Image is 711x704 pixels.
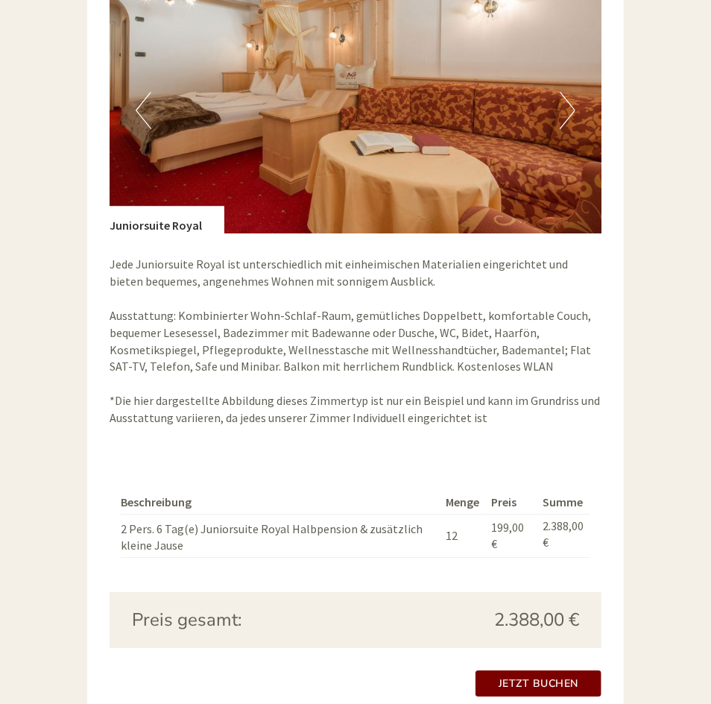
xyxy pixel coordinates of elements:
td: 2.388,00 € [537,514,590,558]
button: Next [560,92,575,129]
small: 17:26 [262,72,470,83]
th: Menge [440,491,485,514]
div: Preis gesamt: [121,607,355,632]
span: 199,00 € [491,520,524,552]
button: Senden [402,393,492,419]
td: 12 [440,514,485,558]
div: [DATE] [219,11,273,37]
td: 2 Pers. 6 Tag(e) Juniorsuite Royal Halbpension & zusätzlich kleine Jause [121,514,440,558]
div: Juniorsuite Royal [110,206,224,234]
th: Beschreibung [121,491,440,514]
th: Preis [485,491,537,514]
div: Sie [262,43,470,55]
button: Previous [136,92,151,129]
div: Guten Tag, wie können wir Ihnen helfen? [255,40,481,86]
th: Summe [537,491,590,514]
p: Jede Juniorsuite Royal ist unterschiedlich mit einheimischen Materialien eingerichtet und bieten ... [110,256,601,426]
span: 2.388,00 € [494,607,579,632]
a: Jetzt buchen [475,670,601,697]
